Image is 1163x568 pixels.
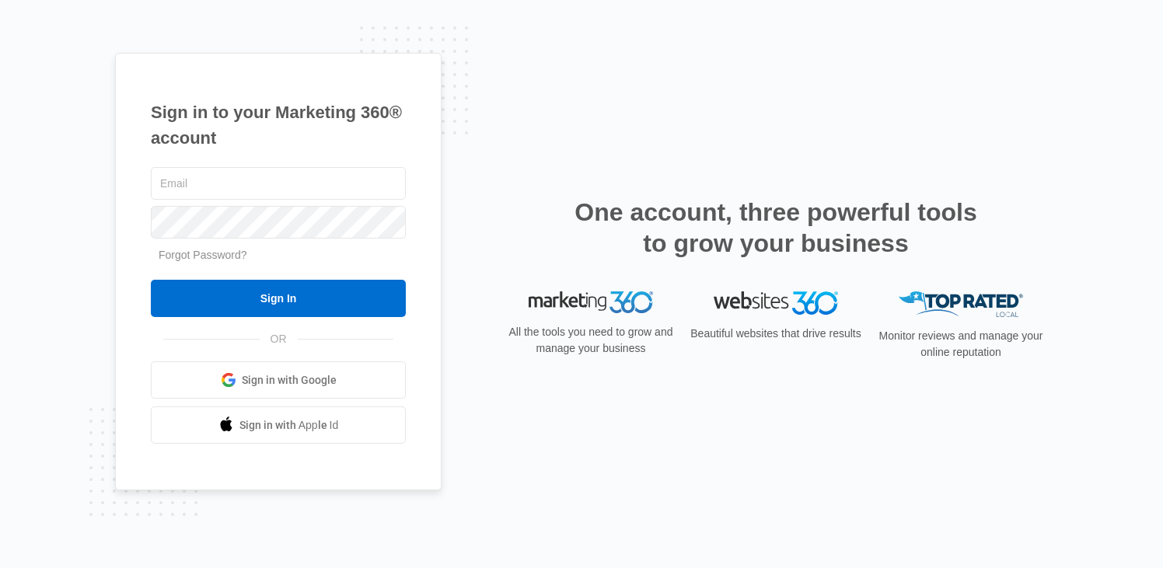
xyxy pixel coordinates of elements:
span: Sign in with Google [242,372,337,389]
input: Email [151,167,406,200]
img: Marketing 360 [529,291,653,313]
a: Forgot Password? [159,249,247,261]
p: Monitor reviews and manage your online reputation [874,328,1048,361]
input: Sign In [151,280,406,317]
img: Websites 360 [714,291,838,314]
span: Sign in with Apple Id [239,417,339,434]
span: OR [260,331,298,347]
p: All the tools you need to grow and manage your business [504,324,678,357]
h1: Sign in to your Marketing 360® account [151,99,406,151]
a: Sign in with Google [151,361,406,399]
a: Sign in with Apple Id [151,406,406,444]
img: Top Rated Local [899,291,1023,317]
p: Beautiful websites that drive results [689,326,863,342]
h2: One account, three powerful tools to grow your business [570,197,982,259]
